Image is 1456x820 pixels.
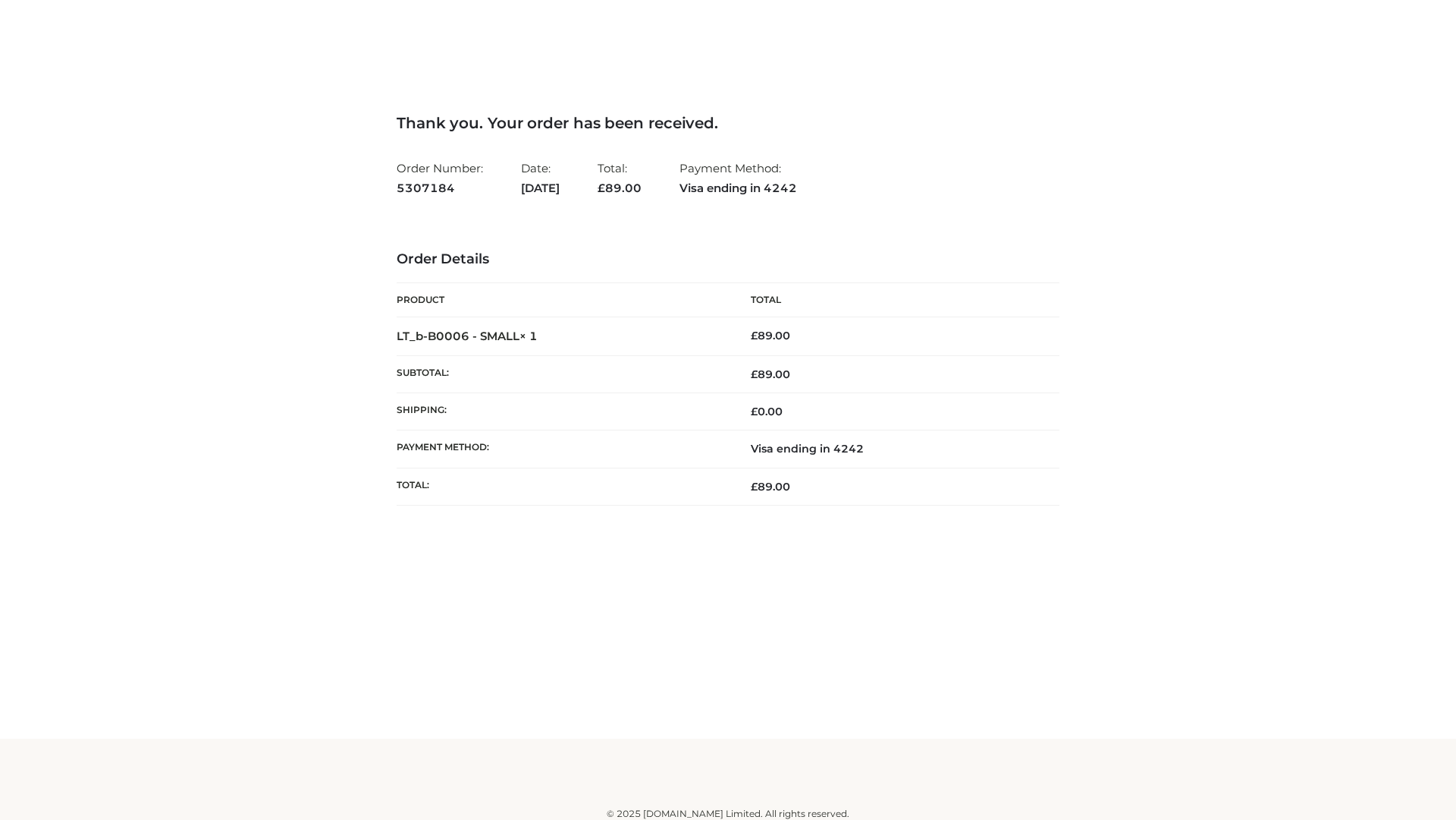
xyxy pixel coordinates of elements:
li: Total: [598,155,642,201]
strong: Visa ending in 4242 [679,178,797,198]
bdi: 0.00 [751,405,783,418]
span: 89.00 [751,367,790,381]
strong: × 1 [519,329,538,343]
th: Total [728,283,1059,317]
li: Payment Method: [679,155,797,201]
td: Visa ending in 4242 [728,430,1059,468]
th: Shipping: [397,393,728,430]
span: £ [751,480,758,494]
li: Date: [521,155,560,201]
th: Payment method: [397,430,728,468]
li: Order Number: [397,155,483,201]
span: £ [598,181,605,195]
strong: [DATE] [521,178,560,198]
th: Total: [397,468,728,505]
span: £ [751,405,758,418]
strong: LT_b-B0006 - SMALL [397,329,538,343]
th: Product [397,283,728,317]
span: £ [751,329,758,342]
span: £ [751,367,758,381]
h3: Thank you. Your order has been received. [397,114,1059,132]
span: 89.00 [751,480,790,494]
strong: 5307184 [397,178,483,198]
h3: Order Details [397,251,1059,268]
span: 89.00 [598,181,642,195]
th: Subtotal: [397,355,728,393]
bdi: 89.00 [751,329,790,342]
